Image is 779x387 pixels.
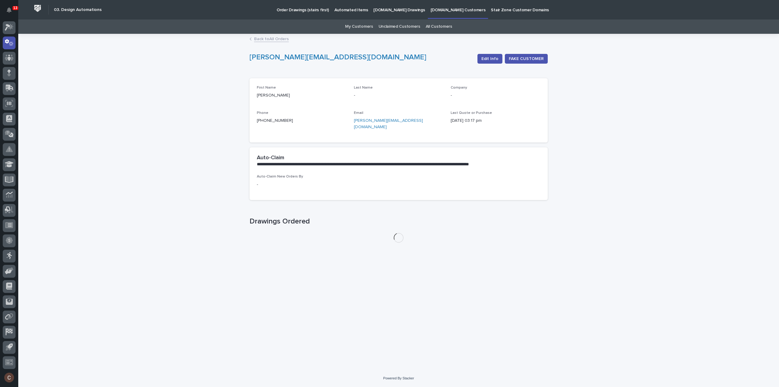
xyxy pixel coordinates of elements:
span: First Name [257,86,276,90]
button: FAKE CUSTOMER [505,54,548,64]
p: [DATE] 03:17 pm [451,118,540,124]
span: Edit Info [481,56,498,62]
span: Last Name [354,86,373,90]
a: All Customers [426,19,452,34]
span: Phone [257,111,268,115]
p: [PHONE_NUMBER] [257,118,293,124]
p: [PERSON_NAME] [257,92,347,99]
a: [PERSON_NAME][EMAIL_ADDRESS][DOMAIN_NAME] [354,118,423,129]
span: Email [354,111,363,115]
button: Notifications [3,4,16,16]
a: Powered By Stacker [383,376,414,380]
span: FAKE CUSTOMER [509,56,544,62]
h2: Auto-Claim [257,155,284,161]
span: Last Quote or Purchase [451,111,492,115]
h2: 03. Design Automations [54,7,102,12]
button: Edit Info [477,54,502,64]
a: [PERSON_NAME][EMAIL_ADDRESS][DOMAIN_NAME] [250,54,426,61]
div: Notifications13 [8,7,16,17]
a: My Customers [345,19,373,34]
button: users-avatar [3,371,16,384]
a: Back toAll Orders [254,35,289,42]
h1: Drawings Ordered [250,217,548,226]
p: - [451,92,540,99]
span: Company [451,86,467,90]
a: Unclaimed Customers [379,19,420,34]
p: 13 [13,6,17,10]
p: - [257,181,347,188]
p: - [354,92,444,99]
span: Auto-Claim New Orders By [257,175,303,178]
img: Workspace Logo [32,3,43,14]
